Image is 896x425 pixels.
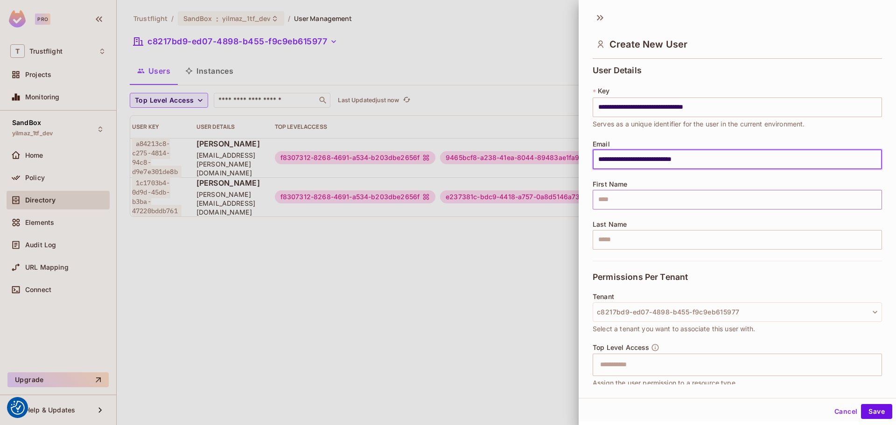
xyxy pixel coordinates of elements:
img: Revisit consent button [11,401,25,415]
span: Key [598,87,609,95]
button: Open [877,363,879,365]
span: Permissions Per Tenant [593,272,688,282]
span: Create New User [609,39,687,50]
span: First Name [593,181,628,188]
button: Consent Preferences [11,401,25,415]
span: User Details [593,66,642,75]
span: Last Name [593,221,627,228]
button: c8217bd9-ed07-4898-b455-f9c9eb615977 [593,302,882,322]
span: Assign the user permission to a resource type [593,378,735,388]
button: Cancel [831,404,861,419]
span: Tenant [593,293,614,300]
span: Serves as a unique identifier for the user in the current environment. [593,119,805,129]
span: Email [593,140,610,148]
button: Save [861,404,892,419]
span: Top Level Access [593,344,649,351]
span: Select a tenant you want to associate this user with. [593,324,755,334]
